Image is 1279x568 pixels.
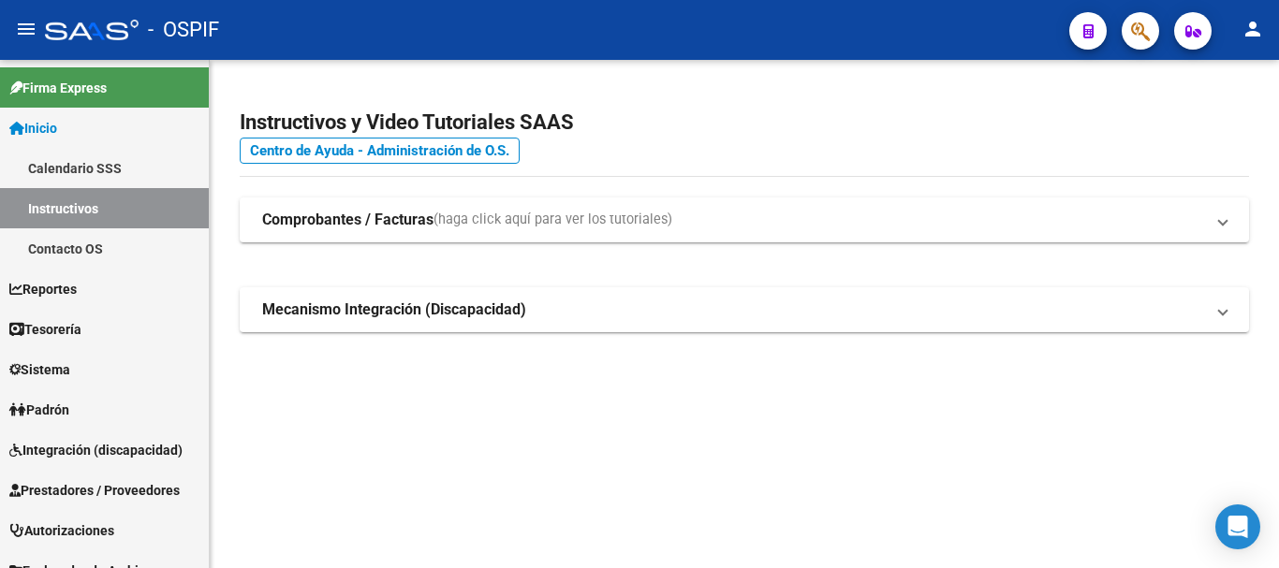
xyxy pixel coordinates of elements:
span: Firma Express [9,78,107,98]
span: Sistema [9,359,70,380]
mat-expansion-panel-header: Comprobantes / Facturas(haga click aquí para ver los tutoriales) [240,197,1249,242]
span: Prestadores / Proveedores [9,480,180,501]
a: Centro de Ayuda - Administración de O.S. [240,138,520,164]
span: Integración (discapacidad) [9,440,183,460]
strong: Comprobantes / Facturas [262,210,434,230]
div: Open Intercom Messenger [1215,504,1260,549]
span: - OSPIF [148,9,219,51]
mat-icon: menu [15,18,37,40]
span: Inicio [9,118,57,138]
span: Padrón [9,400,69,420]
span: Reportes [9,279,77,299]
span: Tesorería [9,319,81,340]
span: (haga click aquí para ver los tutoriales) [434,210,672,230]
h2: Instructivos y Video Tutoriales SAAS [240,105,1249,140]
mat-icon: person [1242,18,1264,40]
span: Autorizaciones [9,520,114,541]
strong: Mecanismo Integración (Discapacidad) [262,299,526,320]
mat-expansion-panel-header: Mecanismo Integración (Discapacidad) [240,287,1249,332]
